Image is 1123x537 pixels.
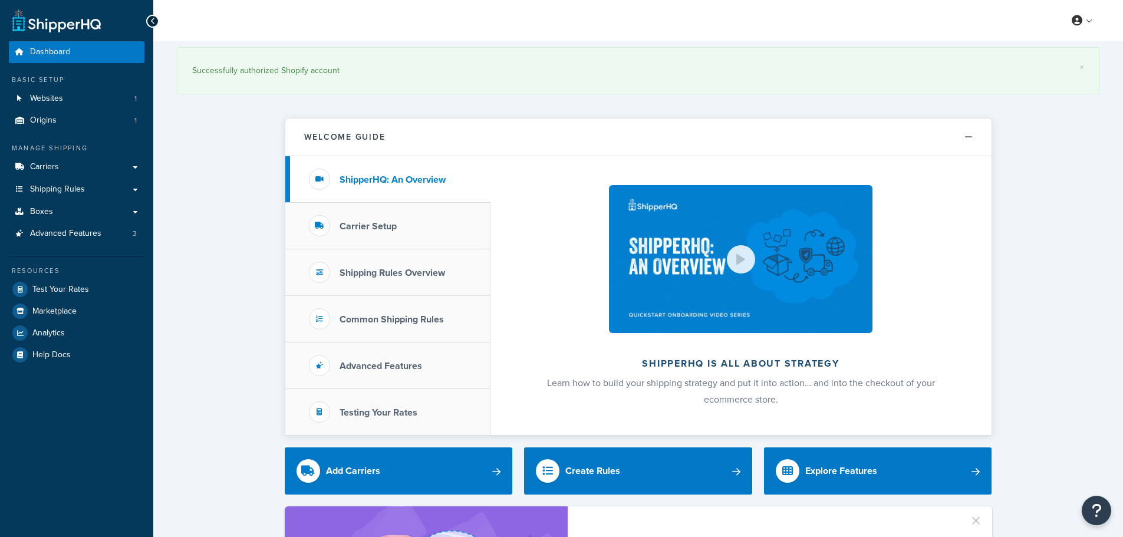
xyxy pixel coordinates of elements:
[9,201,144,223] a: Boxes
[565,463,620,479] div: Create Rules
[134,116,137,126] span: 1
[32,307,77,317] span: Marketplace
[340,407,417,418] h3: Testing Your Rates
[9,88,144,110] a: Websites1
[30,185,85,195] span: Shipping Rules
[9,75,144,85] div: Basic Setup
[764,447,992,495] a: Explore Features
[9,344,144,365] a: Help Docs
[522,358,960,369] h2: ShipperHQ is all about strategy
[9,179,144,200] a: Shipping Rules
[32,328,65,338] span: Analytics
[30,94,63,104] span: Websites
[30,162,59,172] span: Carriers
[9,223,144,245] li: Advanced Features
[524,447,752,495] a: Create Rules
[304,133,386,141] h2: Welcome Guide
[9,322,144,344] a: Analytics
[340,361,422,371] h3: Advanced Features
[9,41,144,63] a: Dashboard
[340,174,446,185] h3: ShipperHQ: An Overview
[326,463,380,479] div: Add Carriers
[32,285,89,295] span: Test Your Rates
[134,94,137,104] span: 1
[340,314,444,325] h3: Common Shipping Rules
[547,376,935,406] span: Learn how to build your shipping strategy and put it into action… and into the checkout of your e...
[609,185,872,333] img: ShipperHQ is all about strategy
[9,156,144,178] a: Carriers
[285,118,992,156] button: Welcome Guide
[192,62,1084,79] div: Successfully authorized Shopify account
[30,116,57,126] span: Origins
[9,143,144,153] div: Manage Shipping
[9,279,144,300] a: Test Your Rates
[285,447,513,495] a: Add Carriers
[9,223,144,245] a: Advanced Features3
[340,268,445,278] h3: Shipping Rules Overview
[9,110,144,131] li: Origins
[1079,62,1084,72] a: ×
[9,266,144,276] div: Resources
[30,47,70,57] span: Dashboard
[805,463,877,479] div: Explore Features
[1082,496,1111,525] button: Open Resource Center
[32,350,71,360] span: Help Docs
[9,110,144,131] a: Origins1
[30,229,101,239] span: Advanced Features
[340,221,397,232] h3: Carrier Setup
[9,88,144,110] li: Websites
[133,229,137,239] span: 3
[30,207,53,217] span: Boxes
[9,301,144,322] a: Marketplace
